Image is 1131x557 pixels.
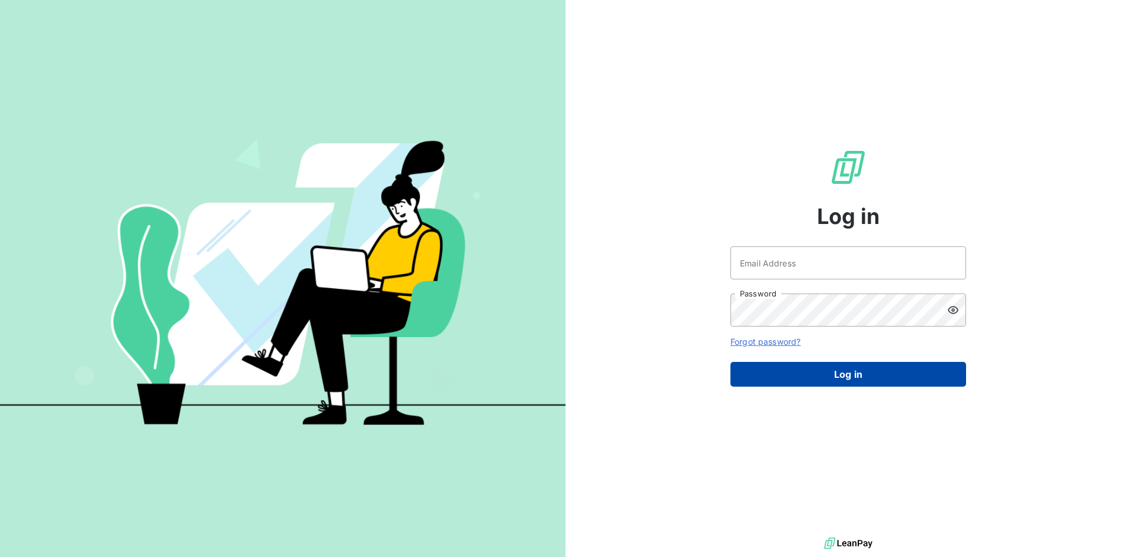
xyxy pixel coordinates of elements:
[730,246,966,279] input: placeholder
[730,337,801,347] a: Forgot password?
[824,535,872,552] img: logo
[730,362,966,387] button: Log in
[817,200,880,232] span: Log in
[829,149,867,186] img: LeanPay Logo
